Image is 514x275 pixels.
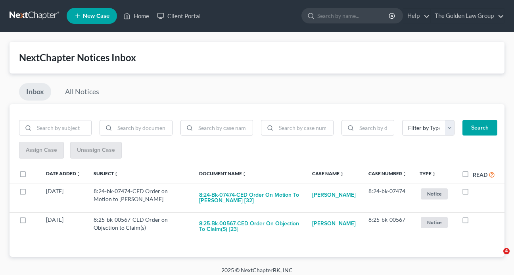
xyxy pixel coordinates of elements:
[40,212,87,241] td: [DATE]
[312,170,344,176] a: Case Nameunfold_more
[276,120,333,136] input: Search by case number
[362,184,413,212] td: 8:24-bk-07474
[76,172,81,176] i: unfold_more
[312,187,356,203] a: [PERSON_NAME]
[19,83,51,101] a: Inbox
[87,184,193,212] td: 8:24-bk-07474-CED Order on Motion to [PERSON_NAME]
[199,187,299,209] button: 8:24-bk-07474-CED Order on Motion to [PERSON_NAME] [32]
[473,170,487,179] label: Read
[58,83,106,101] a: All Notices
[317,8,390,23] input: Search by name...
[94,170,119,176] a: Subjectunfold_more
[431,9,504,23] a: The Golden Law Group
[46,170,81,176] a: Date Addedunfold_more
[503,248,510,254] span: 4
[403,9,430,23] a: Help
[19,51,495,64] div: NextChapter Notices Inbox
[87,212,193,241] td: 8:25-bk-00567-CED Order on Objection to Claim(s)
[196,120,253,136] input: Search by case name
[199,170,247,176] a: Document Nameunfold_more
[462,120,497,136] button: Search
[420,216,449,229] a: Notice
[34,120,91,136] input: Search by subject
[114,172,119,176] i: unfold_more
[357,120,394,136] input: Search by date
[339,172,344,176] i: unfold_more
[242,172,247,176] i: unfold_more
[368,170,407,176] a: Case Numberunfold_more
[153,9,205,23] a: Client Portal
[83,13,109,19] span: New Case
[420,170,436,176] a: Typeunfold_more
[420,187,449,200] a: Notice
[421,217,448,228] span: Notice
[119,9,153,23] a: Home
[115,120,172,136] input: Search by document name
[487,248,506,267] iframe: Intercom live chat
[362,212,413,241] td: 8:25-bk-00567
[312,216,356,232] a: [PERSON_NAME]
[432,172,436,176] i: unfold_more
[402,172,407,176] i: unfold_more
[421,188,448,199] span: Notice
[40,184,87,212] td: [DATE]
[199,216,299,237] button: 8:25-bk-00567-CED Order on Objection to Claim(s) [23]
